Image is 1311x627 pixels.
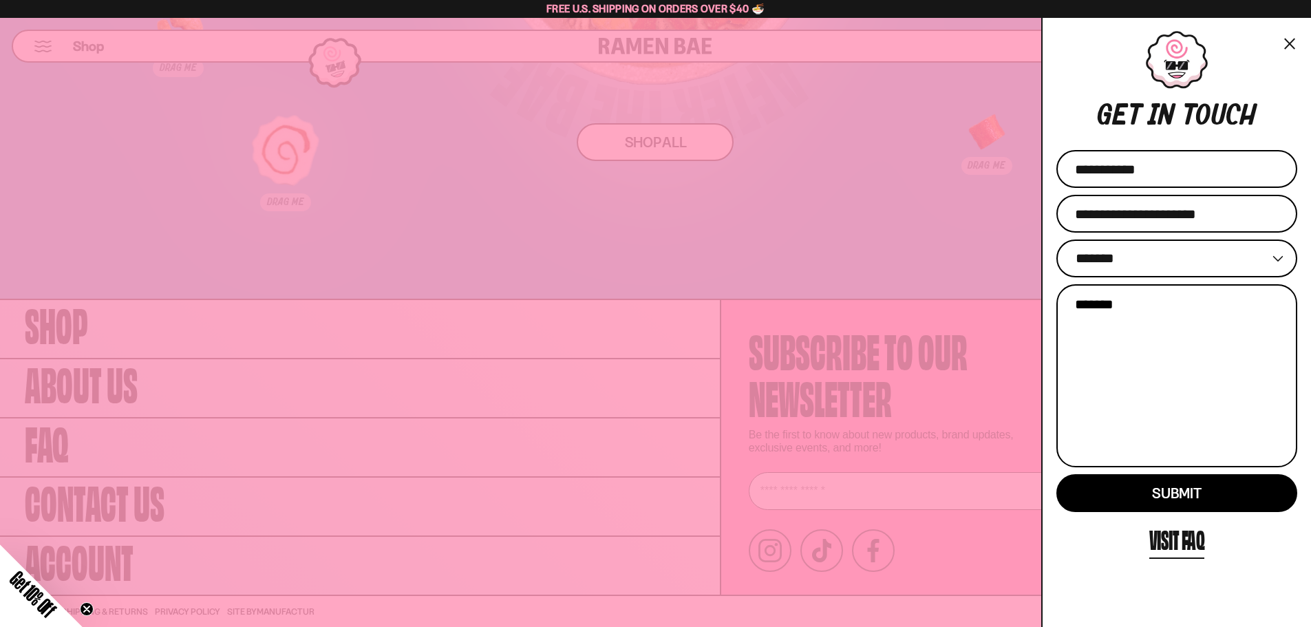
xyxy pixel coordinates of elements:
a: Visit FAQ [1149,519,1205,559]
span: Free U.S. Shipping on Orders over $40 🍜 [546,2,765,15]
span: Get 10% Off [6,567,60,621]
div: Get [1097,103,1141,134]
button: Close menu [1282,34,1297,54]
div: touch [1182,103,1257,134]
button: Close teaser [80,602,94,616]
span: Submit [1152,485,1201,502]
div: in [1149,103,1175,134]
button: Submit [1056,474,1297,512]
